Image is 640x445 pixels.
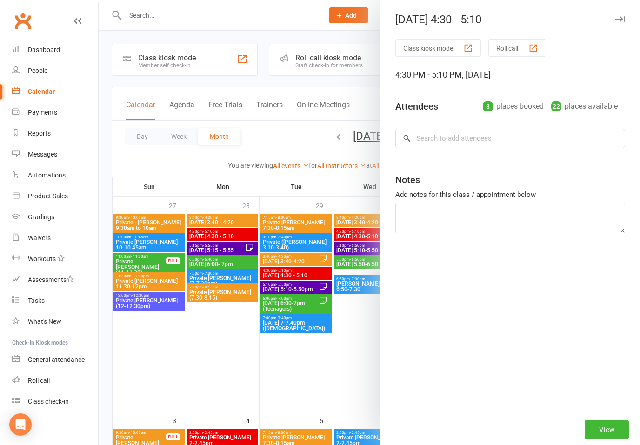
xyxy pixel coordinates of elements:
a: Clubworx [11,9,34,33]
div: 8 [483,101,493,111]
a: Gradings [12,207,98,228]
div: Automations [28,171,66,179]
div: Assessments [28,276,74,283]
div: Class check-in [28,398,69,405]
div: Add notes for this class / appointment below [395,189,625,200]
a: Roll call [12,370,98,391]
a: Workouts [12,249,98,269]
div: Payments [28,109,57,116]
button: View [585,420,629,439]
a: Tasks [12,290,98,311]
a: People [12,60,98,81]
a: Messages [12,144,98,165]
a: What's New [12,311,98,332]
div: Workouts [28,255,56,262]
a: Calendar [12,81,98,102]
a: Assessments [12,269,98,290]
a: Automations [12,165,98,186]
a: General attendance kiosk mode [12,349,98,370]
div: [DATE] 4:30 - 5:10 [380,13,640,26]
div: Tasks [28,297,45,304]
div: People [28,67,47,74]
a: Dashboard [12,39,98,60]
div: Waivers [28,234,51,242]
div: What's New [28,318,61,325]
div: 4:30 PM - 5:10 PM, [DATE] [395,68,625,81]
a: Waivers [12,228,98,249]
div: Gradings [28,213,54,221]
button: Roll call [488,39,546,57]
div: Dashboard [28,46,60,53]
a: Reports [12,123,98,144]
a: Class kiosk mode [12,391,98,412]
div: Notes [395,173,420,186]
div: Messages [28,151,57,158]
a: Product Sales [12,186,98,207]
div: Attendees [395,100,438,113]
div: Reports [28,130,51,137]
div: General attendance [28,356,85,363]
div: Open Intercom Messenger [9,413,32,436]
a: Payments [12,102,98,123]
div: Calendar [28,88,55,95]
div: Roll call [28,377,50,384]
div: 22 [551,101,561,111]
input: Search to add attendees [395,129,625,148]
div: Product Sales [28,192,68,200]
button: Class kiosk mode [395,39,481,57]
div: places available [551,100,618,113]
div: places booked [483,100,544,113]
